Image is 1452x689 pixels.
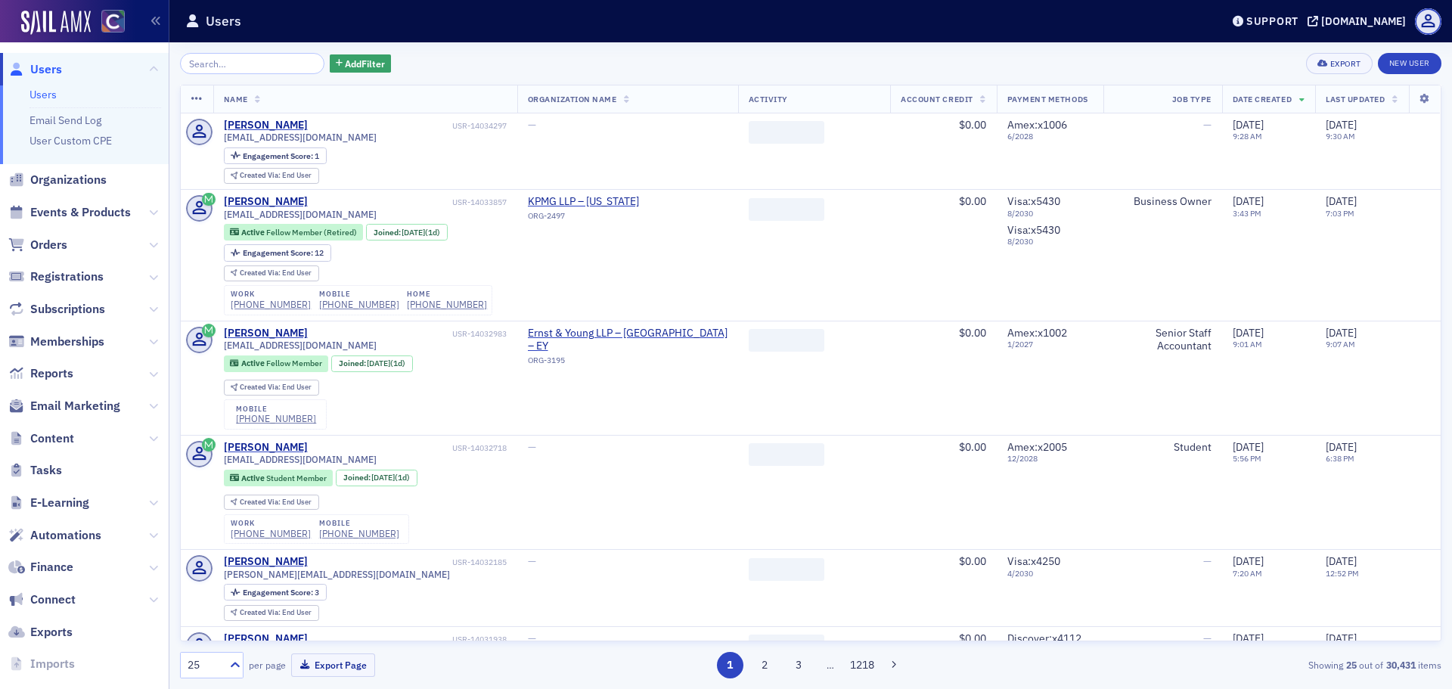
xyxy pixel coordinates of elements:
[8,656,75,672] a: Imports
[8,495,89,511] a: E-Learning
[224,132,377,143] span: [EMAIL_ADDRESS][DOMAIN_NAME]
[1233,568,1262,579] time: 7:20 AM
[8,237,67,253] a: Orders
[30,61,62,78] span: Users
[1326,440,1357,454] span: [DATE]
[371,473,410,483] div: (1d)
[336,470,417,486] div: Joined: 2025-09-22 00:00:00
[240,172,312,180] div: End User
[786,652,812,678] button: 3
[1326,326,1357,340] span: [DATE]
[1007,209,1093,219] span: 8 / 2030
[21,11,91,35] img: SailAMX
[224,327,308,340] div: [PERSON_NAME]
[528,327,728,353] span: Ernst & Young LLP – Denver – EY
[29,134,112,147] a: User Custom CPE
[224,224,364,241] div: Active: Active: Fellow Member (Retired)
[240,607,282,617] span: Created Via :
[343,473,372,483] span: Joined :
[331,355,413,372] div: Joined: 2025-09-22 00:00:00
[1246,14,1298,28] div: Support
[241,473,266,483] span: Active
[1007,118,1067,132] span: Amex : x1006
[30,462,62,479] span: Tasks
[310,635,507,644] div: USR-14031938
[224,555,308,569] div: [PERSON_NAME]
[407,290,487,299] div: home
[224,244,331,261] div: Engagement Score: 12
[1330,60,1361,68] div: Export
[319,299,399,310] a: [PHONE_NUMBER]
[30,301,105,318] span: Subscriptions
[224,209,377,220] span: [EMAIL_ADDRESS][DOMAIN_NAME]
[310,121,507,131] div: USR-14034297
[1007,340,1093,349] span: 1 / 2027
[1114,195,1212,209] div: Business Owner
[8,61,62,78] a: Users
[30,204,131,221] span: Events & Products
[266,358,322,368] span: Fellow Member
[224,168,319,184] div: Created Via: End User
[30,365,73,382] span: Reports
[1326,194,1357,208] span: [DATE]
[30,559,73,576] span: Finance
[224,569,450,580] span: [PERSON_NAME][EMAIL_ADDRESS][DOMAIN_NAME]
[231,299,311,310] a: [PHONE_NUMBER]
[319,290,399,299] div: mobile
[1378,53,1441,74] a: New User
[528,195,665,209] span: KPMG LLP – New York
[224,632,308,646] a: [PERSON_NAME]
[407,299,487,310] div: [PHONE_NUMBER]
[224,380,319,396] div: Created Via: End User
[30,268,104,285] span: Registrations
[240,609,312,617] div: End User
[8,591,76,608] a: Connect
[959,632,986,645] span: $0.00
[310,557,507,567] div: USR-14032185
[8,559,73,576] a: Finance
[241,358,266,368] span: Active
[1203,632,1212,645] span: —
[224,584,327,601] div: Engagement Score: 3
[240,382,282,392] span: Created Via :
[749,121,824,144] span: ‌
[1203,118,1212,132] span: —
[30,334,104,350] span: Memberships
[310,443,507,453] div: USR-14032718
[231,519,311,528] div: work
[959,326,986,340] span: $0.00
[528,632,536,645] span: —
[8,268,104,285] a: Registrations
[528,355,728,371] div: ORG-3195
[8,365,73,382] a: Reports
[1415,8,1441,35] span: Profile
[30,591,76,608] span: Connect
[188,657,221,673] div: 25
[1233,339,1262,349] time: 9:01 AM
[749,329,824,352] span: ‌
[366,224,448,241] div: Joined: 2025-09-22 00:00:00
[224,119,308,132] div: [PERSON_NAME]
[402,227,425,237] span: [DATE]
[367,358,405,368] div: (1d)
[1007,237,1093,247] span: 8 / 2030
[30,398,120,414] span: Email Marketing
[266,473,327,483] span: Student Member
[224,94,248,104] span: Name
[30,430,74,447] span: Content
[291,653,375,677] button: Export Page
[749,558,824,581] span: ‌
[243,587,315,597] span: Engagement Score :
[30,656,75,672] span: Imports
[1007,569,1093,579] span: 4 / 2030
[402,228,440,237] div: (1d)
[30,495,89,511] span: E-Learning
[8,172,107,188] a: Organizations
[1007,440,1067,454] span: Amex : x2005
[749,635,824,657] span: ‌
[231,290,311,299] div: work
[959,118,986,132] span: $0.00
[8,301,105,318] a: Subscriptions
[224,441,308,455] a: [PERSON_NAME]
